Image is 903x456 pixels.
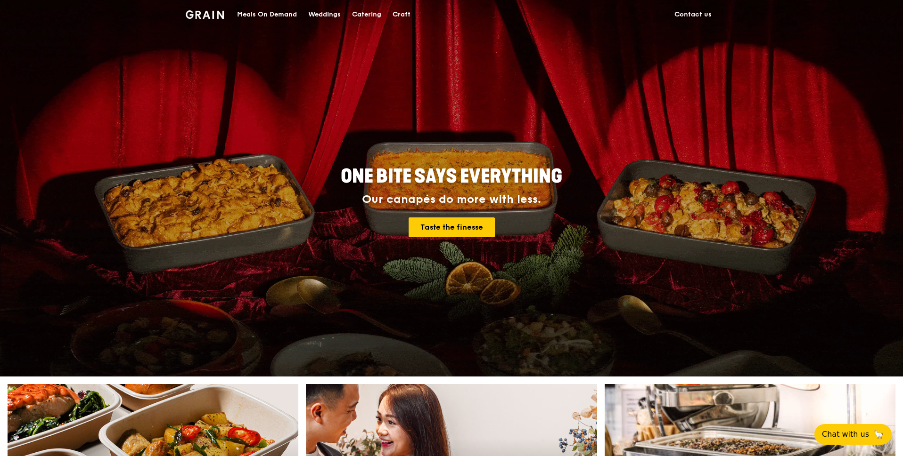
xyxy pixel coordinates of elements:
[308,0,341,29] div: Weddings
[669,0,717,29] a: Contact us
[346,0,387,29] a: Catering
[186,10,224,19] img: Grain
[393,0,410,29] div: Craft
[822,429,869,440] span: Chat with us
[341,165,562,188] span: ONE BITE SAYS EVERYTHING
[282,193,621,206] div: Our canapés do more with less.
[873,429,884,440] span: 🦙
[303,0,346,29] a: Weddings
[409,217,495,237] a: Taste the finesse
[387,0,416,29] a: Craft
[237,0,297,29] div: Meals On Demand
[814,424,892,445] button: Chat with us🦙
[352,0,381,29] div: Catering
